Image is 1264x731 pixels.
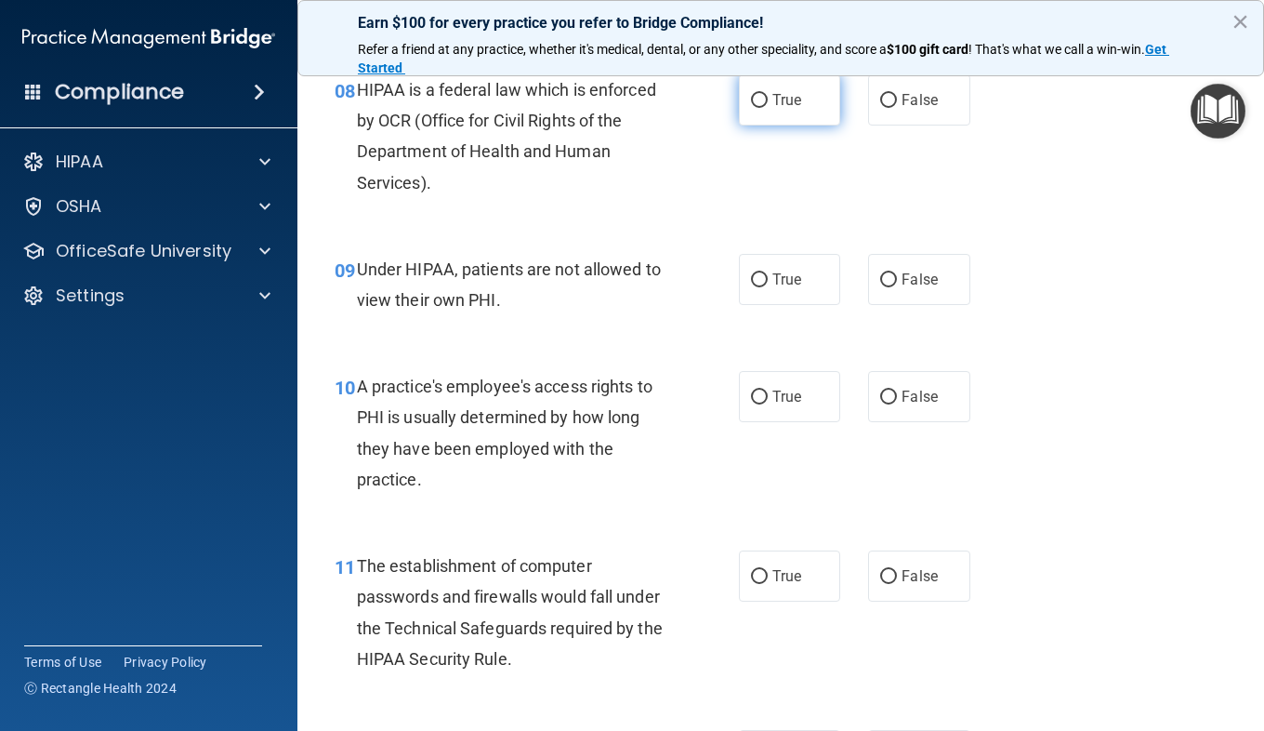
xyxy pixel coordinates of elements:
a: OSHA [22,195,270,218]
span: True [772,388,801,405]
strong: $100 gift card [887,42,968,57]
span: True [772,271,801,288]
span: The establishment of computer passwords and firewalls would fall under the Technical Safeguards r... [357,556,663,669]
span: Refer a friend at any practice, whether it's medical, dental, or any other speciality, and score a [358,42,887,57]
p: Earn $100 for every practice you refer to Bridge Compliance! [358,14,1204,32]
input: False [880,94,897,108]
span: HIPAA is a federal law which is enforced by OCR (Office for Civil Rights of the Department of Hea... [357,80,656,193]
input: True [751,570,768,584]
span: 09 [335,259,355,282]
span: 10 [335,377,355,399]
span: A practice's employee's access rights to PHI is usually determined by how long they have been emp... [357,377,652,489]
span: Under HIPAA, patients are not allowed to view their own PHI. [357,259,661,310]
input: False [880,273,897,287]
a: OfficeSafe University [22,240,270,262]
input: True [751,94,768,108]
a: Privacy Policy [124,653,207,671]
a: HIPAA [22,151,270,173]
span: ! That's what we call a win-win. [968,42,1145,57]
button: Close [1231,7,1249,36]
span: True [772,91,801,109]
span: False [902,388,938,405]
span: False [902,567,938,585]
p: HIPAA [56,151,103,173]
a: Settings [22,285,270,307]
button: Open Resource Center [1191,84,1245,139]
a: Get Started [358,42,1169,75]
span: False [902,91,938,109]
span: 08 [335,80,355,102]
a: Terms of Use [24,653,101,671]
span: Ⓒ Rectangle Health 2024 [24,679,177,698]
p: OfficeSafe University [56,240,231,262]
img: PMB logo [22,20,275,57]
span: 11 [335,556,355,578]
h4: Compliance [55,79,184,105]
p: OSHA [56,195,102,218]
span: True [772,567,801,585]
input: True [751,391,768,405]
input: True [751,273,768,287]
input: False [880,570,897,584]
p: Settings [56,285,125,307]
input: False [880,391,897,405]
span: False [902,271,938,288]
